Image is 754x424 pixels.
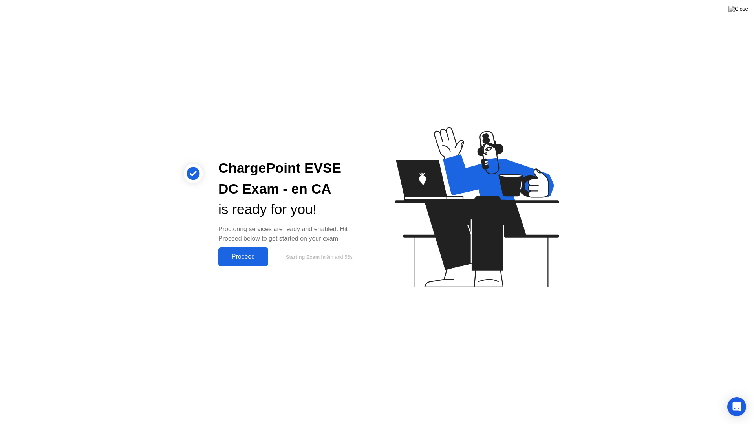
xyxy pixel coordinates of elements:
[218,199,364,220] div: is ready for you!
[218,158,364,199] div: ChargePoint EVSE DC Exam - en CA
[218,247,268,266] button: Proceed
[221,253,266,260] div: Proceed
[727,397,746,416] div: Open Intercom Messenger
[272,249,364,264] button: Starting Exam in9m and 56s
[326,254,353,260] span: 9m and 56s
[728,6,748,12] img: Close
[218,225,364,243] div: Proctoring services are ready and enabled. Hit Proceed below to get started on your exam.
